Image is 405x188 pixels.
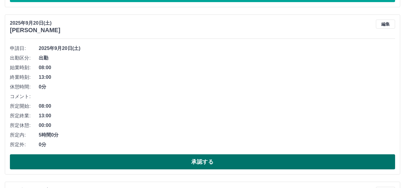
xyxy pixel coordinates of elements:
span: 00:00 [39,122,395,129]
span: 2025年9月20日(土) [39,45,395,52]
span: 08:00 [39,103,395,110]
span: 終業時刻: [10,74,39,81]
span: 所定外: [10,141,39,148]
span: 所定終業: [10,112,39,119]
span: 所定開始: [10,103,39,110]
button: 編集 [376,20,395,29]
button: 承認する [10,154,395,169]
span: 08:00 [39,64,395,71]
span: 0分 [39,141,395,148]
span: コメント: [10,93,39,100]
span: 所定休憩: [10,122,39,129]
span: 0分 [39,83,395,91]
span: 13:00 [39,112,395,119]
span: 所定内: [10,131,39,139]
h3: [PERSON_NAME] [10,27,60,34]
span: 申請日: [10,45,39,52]
span: 出勤 [39,54,395,62]
span: 始業時刻: [10,64,39,71]
p: 2025年9月20日(土) [10,20,60,27]
span: 出勤区分: [10,54,39,62]
span: 13:00 [39,74,395,81]
span: 休憩時間: [10,83,39,91]
span: 5時間0分 [39,131,395,139]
